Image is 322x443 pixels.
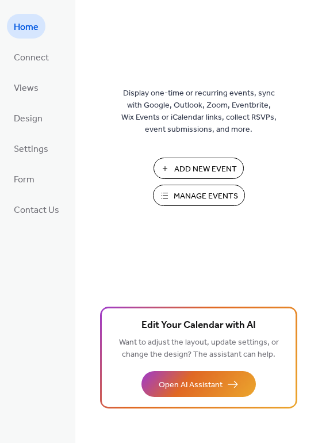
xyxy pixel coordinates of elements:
span: Settings [14,140,48,158]
span: Contact Us [14,201,59,219]
button: Add New Event [154,158,244,179]
a: Design [7,105,49,130]
span: Open AI Assistant [159,379,223,391]
a: Views [7,75,45,100]
span: Add New Event [174,163,237,175]
button: Open AI Assistant [141,371,256,397]
span: Want to adjust the layout, update settings, or change the design? The assistant can help. [119,335,279,362]
span: Edit Your Calendar with AI [141,318,256,334]
a: Contact Us [7,197,66,221]
span: Home [14,18,39,36]
a: Settings [7,136,55,161]
button: Manage Events [153,185,245,206]
span: Form [14,171,34,189]
span: Connect [14,49,49,67]
span: Design [14,110,43,128]
span: Views [14,79,39,97]
span: Display one-time or recurring events, sync with Google, Outlook, Zoom, Eventbrite, Wix Events or ... [121,87,277,136]
span: Manage Events [174,190,238,203]
a: Form [7,166,41,191]
a: Connect [7,44,56,69]
a: Home [7,14,45,39]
